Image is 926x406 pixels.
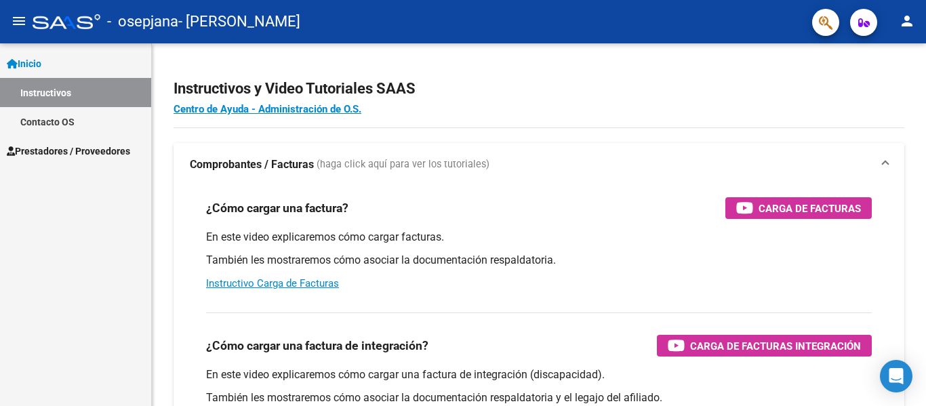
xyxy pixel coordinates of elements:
[206,336,428,355] h3: ¿Cómo cargar una factura de integración?
[107,7,178,37] span: - osepjana
[206,199,348,218] h3: ¿Cómo cargar una factura?
[174,76,904,102] h2: Instructivos y Video Tutoriales SAAS
[206,253,872,268] p: También les mostraremos cómo asociar la documentación respaldatoria.
[317,157,489,172] span: (haga click aquí para ver los tutoriales)
[899,13,915,29] mat-icon: person
[206,277,339,289] a: Instructivo Carga de Facturas
[174,143,904,186] mat-expansion-panel-header: Comprobantes / Facturas (haga click aquí para ver los tutoriales)
[725,197,872,219] button: Carga de Facturas
[7,56,41,71] span: Inicio
[190,157,314,172] strong: Comprobantes / Facturas
[880,360,912,392] div: Open Intercom Messenger
[759,200,861,217] span: Carga de Facturas
[206,367,872,382] p: En este video explicaremos cómo cargar una factura de integración (discapacidad).
[657,335,872,357] button: Carga de Facturas Integración
[206,230,872,245] p: En este video explicaremos cómo cargar facturas.
[11,13,27,29] mat-icon: menu
[7,144,130,159] span: Prestadores / Proveedores
[174,103,361,115] a: Centro de Ayuda - Administración de O.S.
[178,7,300,37] span: - [PERSON_NAME]
[690,338,861,354] span: Carga de Facturas Integración
[206,390,872,405] p: También les mostraremos cómo asociar la documentación respaldatoria y el legajo del afiliado.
